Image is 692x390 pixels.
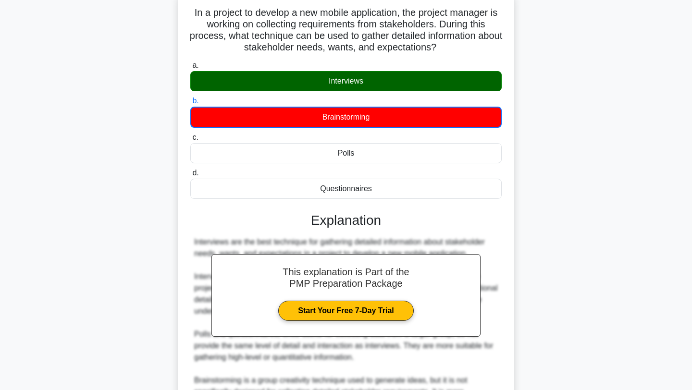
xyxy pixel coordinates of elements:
[190,71,502,91] div: Interviews
[192,97,198,105] span: b.
[196,212,496,229] h3: Explanation
[192,169,198,177] span: d.
[192,61,198,69] span: a.
[190,179,502,199] div: Questionnaires
[190,143,502,163] div: Polls
[192,133,198,141] span: c.
[190,107,502,128] div: Brainstorming
[189,7,503,54] h5: In a project to develop a new mobile application, the project manager is working on collecting re...
[278,301,413,321] a: Start Your Free 7-Day Trial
